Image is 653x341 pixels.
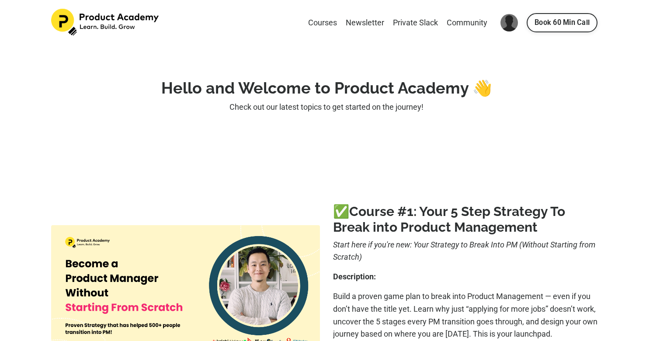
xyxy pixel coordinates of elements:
[333,204,565,235] a: 1: Your 5 Step Strategy To Break into Product Management
[333,240,595,262] i: Start here if you're new: Your Strategy to Break Into PM (Without Starting from Scratch)
[346,17,384,29] a: Newsletter
[333,272,376,281] b: Description:
[527,13,597,32] a: Book 60 Min Call
[349,204,407,219] a: Course #
[333,290,602,341] p: Build a proven game plan to break into Product Management — even if you don’t have the title yet....
[393,17,438,29] a: Private Slack
[308,17,337,29] a: Courses
[51,9,160,36] img: Product Academy Logo
[51,101,602,114] p: Check out our latest topics to get started on the journey!
[447,17,487,29] a: Community
[500,14,518,31] img: User Avatar
[333,204,407,219] b: ✅
[161,79,492,97] strong: Hello and Welcome to Product Academy 👋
